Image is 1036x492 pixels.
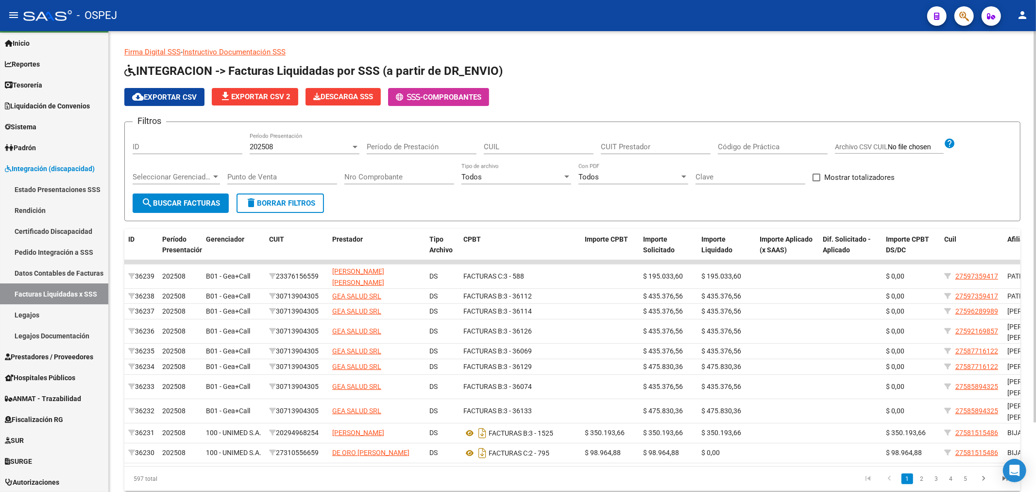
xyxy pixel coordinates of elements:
span: Importe Liquidado [701,235,732,254]
span: $ 435.376,56 [701,383,741,390]
datatable-header-cell: ID [124,229,158,272]
span: Seleccionar Gerenciador [133,173,211,181]
datatable-header-cell: Importe Liquidado [697,229,756,272]
span: $ 195.033,60 [701,272,741,280]
span: 27587716122 [955,347,998,355]
span: $ 435.376,56 [701,292,741,300]
span: FACTURAS B: [463,383,504,390]
button: Exportar CSV [124,88,204,106]
datatable-header-cell: Cuil [940,229,1003,272]
span: $ 475.830,36 [643,363,683,370]
span: FACTURAS C: [463,272,504,280]
span: 27587716122 [955,363,998,370]
span: FACTURAS B: [463,407,504,415]
span: INTEGRACION -> Facturas Liquidadas por SSS (a partir de DR_ENVIO) [124,64,503,78]
span: Archivo CSV CUIL [835,143,888,151]
button: Buscar Facturas [133,193,229,213]
a: go to last page [996,474,1014,484]
span: B01 - Gea+Call [206,272,250,280]
span: Comprobantes [423,93,481,102]
span: Inicio [5,38,30,49]
button: Exportar CSV 2 [212,88,298,105]
span: $ 0,00 [886,292,904,300]
span: $ 435.376,56 [643,327,683,335]
span: - OSPEJ [77,5,117,26]
datatable-header-cell: Importe Solicitado [639,229,697,272]
div: 30713904305 [269,405,324,417]
span: B01 - Gea+Call [206,292,250,300]
div: 20294968254 [269,427,324,439]
span: $ 350.193,66 [585,429,625,437]
div: 2 - 795 [463,445,577,461]
span: $ 0,00 [886,272,904,280]
div: 36239 [128,271,154,282]
span: Afiliado [1007,235,1032,243]
span: 100 - UNIMED S.A. [206,449,261,457]
span: GEA SALUD SRL [332,383,381,390]
span: DE ORO [PERSON_NAME] [332,449,409,457]
span: Importe Solicitado [643,235,675,254]
span: DS [429,429,438,437]
span: FACTURAS C: [489,449,529,457]
a: go to next page [974,474,993,484]
span: Padrón [5,142,36,153]
a: go to first page [859,474,877,484]
span: Cuil [944,235,956,243]
datatable-header-cell: Dif. Solicitado - Aplicado [819,229,882,272]
div: 3 - 36129 [463,361,577,372]
span: Gerenciador [206,235,244,243]
div: 30713904305 [269,346,324,357]
span: 27597359417 [955,292,998,300]
span: Importe CPBT DS/DC [886,235,929,254]
span: 27581515486 [955,429,998,437]
input: Archivo CSV CUIL [888,143,944,152]
span: 202508 [162,327,186,335]
span: $ 0,00 [886,383,904,390]
span: 27592169857 [955,327,998,335]
span: Tipo Archivo [429,235,453,254]
span: Reportes [5,59,40,70]
span: Autorizaciones [5,477,59,488]
datatable-header-cell: CPBT [459,229,581,272]
div: 36232 [128,405,154,417]
a: 4 [945,474,957,484]
span: 27581515486 [955,449,998,457]
span: $ 98.964,88 [585,449,621,457]
span: 202508 [162,272,186,280]
span: GEA SALUD SRL [332,307,381,315]
span: [PERSON_NAME] [332,429,384,437]
span: $ 475.830,36 [701,363,741,370]
span: B01 - Gea+Call [206,327,250,335]
i: Descargar documento [476,445,489,461]
div: 30713904305 [269,306,324,317]
div: 36238 [128,291,154,302]
button: Borrar Filtros [237,193,324,213]
datatable-header-cell: Prestador [328,229,425,272]
li: page 3 [929,471,944,487]
div: 36234 [128,361,154,372]
span: FACTURAS B: [463,363,504,370]
div: 597 total [124,467,302,491]
span: Prestador [332,235,363,243]
span: Fiscalización RG [5,414,63,425]
span: B01 - Gea+Call [206,363,250,370]
span: B01 - Gea+Call [206,307,250,315]
i: Descargar documento [476,425,489,441]
span: 202508 [162,407,186,415]
div: 3 - 588 [463,271,577,282]
span: $ 475.830,36 [643,407,683,415]
span: Buscar Facturas [141,199,220,208]
span: CPBT [463,235,481,243]
span: GEA SALUD SRL [332,407,381,415]
a: 3 [931,474,942,484]
app-download-masive: Descarga masiva de comprobantes (adjuntos) [306,88,381,106]
a: go to previous page [880,474,899,484]
span: $ 350.193,66 [886,429,926,437]
span: $ 475.830,36 [701,407,741,415]
a: 2 [916,474,928,484]
span: B01 - Gea+Call [206,347,250,355]
span: ID [128,235,135,243]
span: 202508 [250,142,273,151]
span: DS [429,347,438,355]
span: ANMAT - Trazabilidad [5,393,81,404]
